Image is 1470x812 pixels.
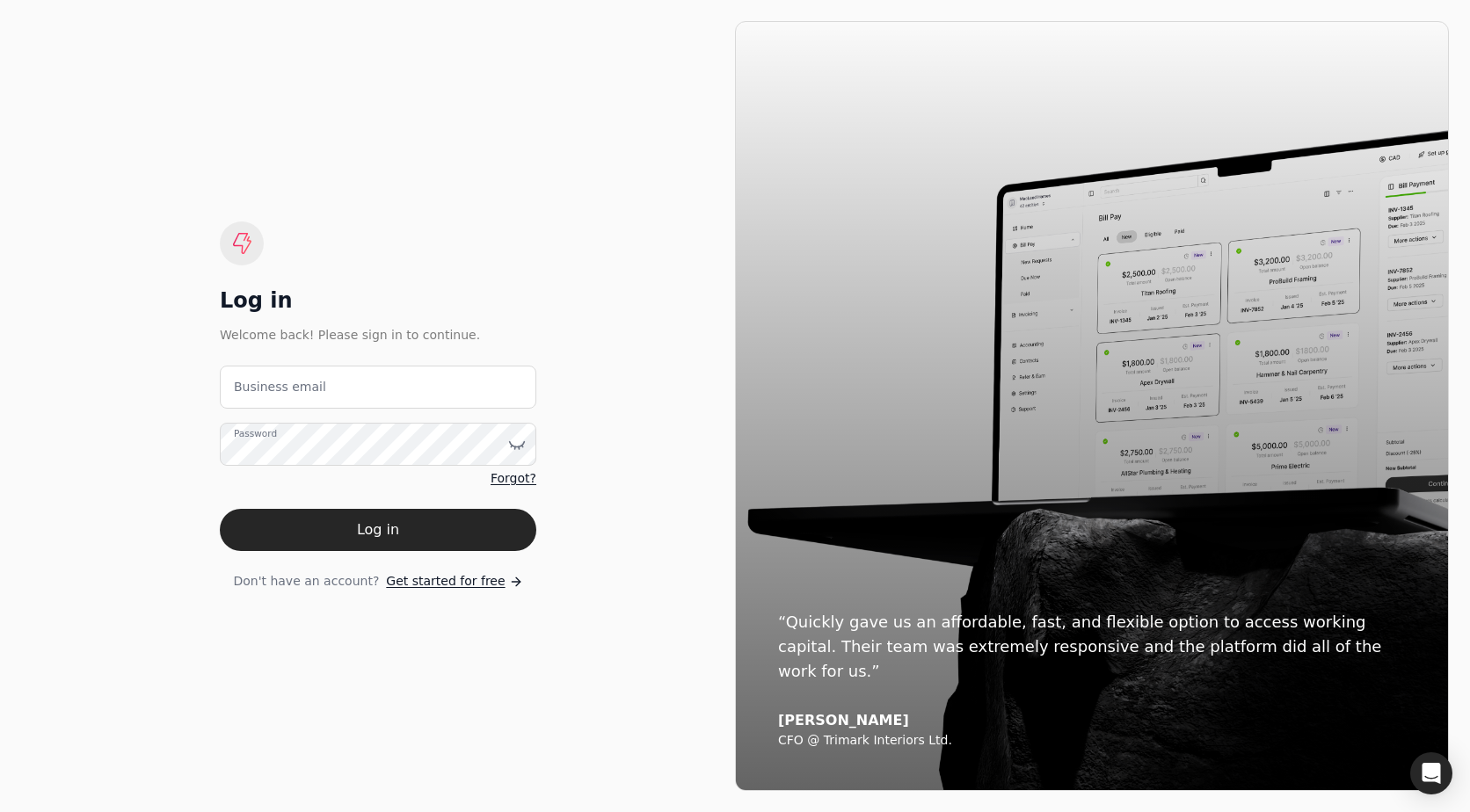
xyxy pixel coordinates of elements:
a: Get started for free [386,572,522,591]
div: “Quickly gave us an affordable, fast, and flexible option to access working capital. Their team w... [778,610,1406,684]
label: Password [234,427,277,441]
span: Get started for free [386,572,505,591]
div: Log in [220,286,536,315]
div: Welcome back! Please sign in to continue. [220,325,536,344]
div: Open Intercom Messenger [1410,752,1452,794]
div: CFO @ Trimark Interiors Ltd. [778,733,1406,749]
a: Forgot? [491,469,536,488]
label: Business email [234,378,326,396]
span: Don't have an account? [233,572,379,591]
button: Log in [220,509,536,551]
div: [PERSON_NAME] [778,712,1406,729]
